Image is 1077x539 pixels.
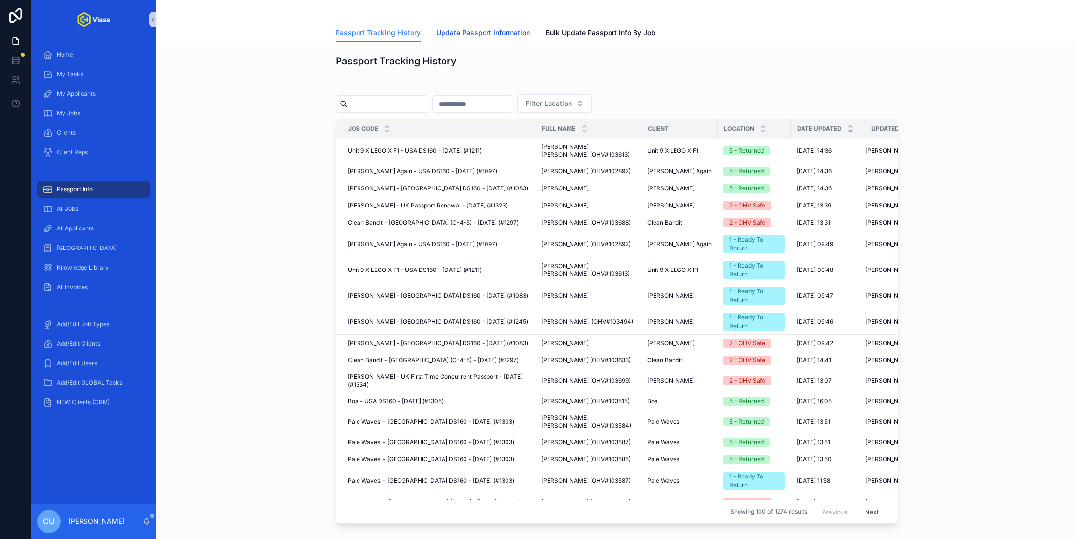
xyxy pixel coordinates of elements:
[526,99,572,108] span: Filter Location
[866,339,913,347] span: [PERSON_NAME]
[729,184,764,193] div: 5 - Returned
[797,477,830,485] span: [DATE] 11:58
[37,65,150,83] a: My Tasks
[57,244,117,252] span: [GEOGRAPHIC_DATA]
[546,24,655,43] a: Bulk Update Passport Info By Job
[866,292,913,300] span: [PERSON_NAME]
[336,24,421,42] a: Passport Tracking History
[57,398,110,406] span: NEW Clients (CRM)
[541,318,633,326] span: [PERSON_NAME] (OHV#103494)
[647,438,679,446] span: Pale Waves
[724,125,754,133] span: Location
[57,264,109,271] span: Knowledge Library
[541,456,631,463] span: [PERSON_NAME] (OHV#103585)
[866,418,913,426] span: [PERSON_NAME]
[729,472,779,490] div: 1 - Ready To Return
[797,418,830,426] span: [DATE] 13:51
[647,240,712,248] span: [PERSON_NAME] Again
[348,147,482,155] span: Unit 9 X LEGO X F1 - USA DS160 - [DATE] (#1211)
[729,218,765,227] div: 2 - OHV Safe
[797,356,831,364] span: [DATE] 14:41
[729,397,764,406] div: 5 - Returned
[348,397,443,405] span: Boa - USA DS160 - [DATE] (#1305)
[729,498,765,507] div: 2 - OHV Safe
[541,339,589,347] span: [PERSON_NAME]
[866,240,913,248] span: [PERSON_NAME]
[729,376,765,385] div: 2 - OHV Safe
[57,283,88,291] span: All Invoices
[348,498,519,506] span: Clean Bandit - [GEOGRAPHIC_DATA] (C-4-5) - [DATE] (#1297)
[37,181,150,198] a: Passport Info
[348,167,497,175] span: [PERSON_NAME] Again - USA DS160 - [DATE] (#1097)
[43,516,55,527] span: CU
[866,498,913,506] span: [PERSON_NAME]
[541,185,589,192] span: [PERSON_NAME]
[797,292,833,300] span: [DATE] 09:47
[866,397,913,405] span: [PERSON_NAME]
[866,438,913,446] span: [PERSON_NAME]
[37,278,150,296] a: All Invoices
[348,185,528,192] span: [PERSON_NAME] - [GEOGRAPHIC_DATA] DS160 - [DATE] (#1083)
[37,46,150,63] a: Home
[866,456,913,463] span: [PERSON_NAME]
[57,186,93,193] span: Passport Info
[866,377,913,385] span: [PERSON_NAME]
[871,125,908,133] span: UpdatedBy
[348,125,378,133] span: Job Code
[541,262,635,278] span: [PERSON_NAME] [PERSON_NAME] (OHV#103613)
[541,143,635,159] span: [PERSON_NAME] [PERSON_NAME] (OHV#103613)
[729,356,765,365] div: 2 - OHV Safe
[647,266,698,274] span: Unit 9 X LEGO X F1
[541,498,631,506] span: [PERSON_NAME] (OHV#103627)
[436,28,530,38] span: Update Passport Information
[866,147,913,155] span: [PERSON_NAME]
[647,477,679,485] span: Pale Waves
[57,359,97,367] span: Add/Edit Users
[541,167,631,175] span: [PERSON_NAME] (OHV#102892)
[348,456,514,463] span: Pale Waves - [GEOGRAPHIC_DATA] DS160 - [DATE] (#1303)
[37,354,150,372] a: Add/Edit Users
[797,125,842,133] span: Date updated
[541,438,631,446] span: [PERSON_NAME] (OHV#103587)
[348,418,514,426] span: Pale Waves - [GEOGRAPHIC_DATA] DS160 - [DATE] (#1303)
[57,379,122,387] span: Add/Edit GLOBAL Tasks
[68,517,125,526] p: [PERSON_NAME]
[797,147,832,155] span: [DATE] 14:36
[77,12,110,27] img: App logo
[37,144,150,161] a: Client Reps
[57,70,83,78] span: My Tasks
[797,456,832,463] span: [DATE] 13:50
[647,377,695,385] span: [PERSON_NAME]
[797,219,830,227] span: [DATE] 13:31
[797,438,830,446] span: [DATE] 13:51
[729,339,765,348] div: 2 - OHV Safe
[57,51,73,59] span: Home
[37,239,150,257] a: [GEOGRAPHIC_DATA]
[348,438,514,446] span: Pale Waves - [GEOGRAPHIC_DATA] DS160 - [DATE] (#1303)
[647,456,679,463] span: Pale Waves
[866,266,913,274] span: [PERSON_NAME]
[336,54,457,68] h1: Passport Tracking History
[37,394,150,411] a: NEW Clients (CRM)
[729,146,764,155] div: 5 - Returned
[541,397,630,405] span: [PERSON_NAME] (OHV#103515)
[729,167,764,176] div: 5 - Returned
[37,220,150,237] a: All Applicants
[729,287,779,305] div: 1 - Ready To Return
[37,374,150,392] a: Add/Edit GLOBAL Tasks
[866,219,913,227] span: [PERSON_NAME]
[57,340,100,348] span: Add/Edit Clients
[866,356,913,364] span: [PERSON_NAME]
[348,292,528,300] span: [PERSON_NAME] - [GEOGRAPHIC_DATA] DS160 - [DATE] (#1083)
[31,39,156,424] div: scrollable content
[647,356,682,364] span: Clean Bandit
[729,201,765,210] div: 2 - OHV Safe
[541,356,631,364] span: [PERSON_NAME] (OHV#103633)
[797,318,833,326] span: [DATE] 09:46
[647,418,679,426] span: Pale Waves
[541,377,631,385] span: [PERSON_NAME] (OHV#103699)
[797,266,833,274] span: [DATE] 09:48
[647,292,695,300] span: [PERSON_NAME]
[517,94,592,113] button: Select Button
[348,266,482,274] span: Unit 9 X LEGO X F1 - USA DS160 - [DATE] (#1211)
